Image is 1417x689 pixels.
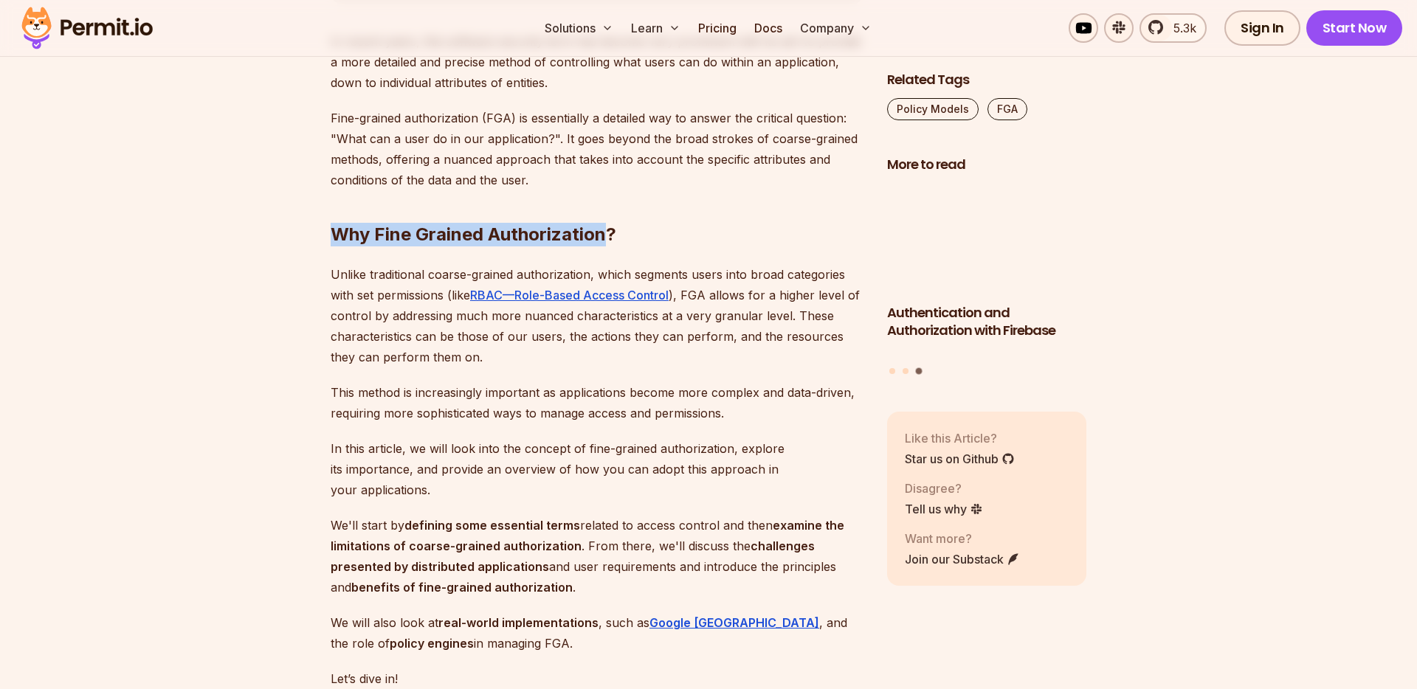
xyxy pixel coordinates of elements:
[887,156,1086,174] h2: More to read
[438,615,599,630] strong: real-world implementations
[887,183,1086,295] img: Authentication and Authorization with Firebase
[331,264,863,367] p: Unlike traditional coarse-grained authorization, which segments users into broad categories with ...
[905,449,1015,467] a: Star us on Github
[331,612,863,654] p: We will also look at , such as , and the role of in managing FGA.
[649,615,819,630] a: Google [GEOGRAPHIC_DATA]
[692,13,742,43] a: Pricing
[331,382,863,423] p: This method is increasingly important as applications become more complex and data-driven, requir...
[905,479,983,496] p: Disagree?
[905,529,1020,547] p: Want more?
[390,636,474,651] strong: policy engines
[331,438,863,500] p: In this article, we will look into the concept of fine-grained authorization, explore its importa...
[887,183,1086,376] div: Posts
[331,108,863,190] p: Fine-grained authorization (FGA) is essentially a detailed way to answer the critical question: "...
[987,98,1027,120] a: FGA
[15,3,159,53] img: Permit logo
[351,580,573,595] strong: benefits of fine-grained authorization
[539,13,619,43] button: Solutions
[404,518,580,533] strong: defining some essential terms
[1306,10,1403,46] a: Start Now
[905,499,983,517] a: Tell us why
[1140,13,1207,43] a: 5.3k
[915,367,922,374] button: Go to slide 3
[887,303,1086,340] h3: Authentication and Authorization with Firebase
[905,550,1020,567] a: Join our Substack
[1224,10,1300,46] a: Sign In
[887,183,1086,359] li: 3 of 3
[331,668,863,689] p: Let’s dive in!
[903,367,909,373] button: Go to slide 2
[1165,19,1196,37] span: 5.3k
[470,288,669,302] a: RBAC—Role-Based Access Control
[889,367,895,373] button: Go to slide 1
[794,13,878,43] button: Company
[625,13,686,43] button: Learn
[331,515,863,598] p: We'll start by related to access control and then . From there, we'll discuss the and user requir...
[905,429,1015,446] p: Like this Article?
[331,31,863,93] p: In recent years, this software security term has become very prominent with its aim to provide a ...
[887,71,1086,89] h2: Related Tags
[887,98,979,120] a: Policy Models
[748,13,788,43] a: Docs
[331,164,863,246] h2: Why Fine Grained Authorization?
